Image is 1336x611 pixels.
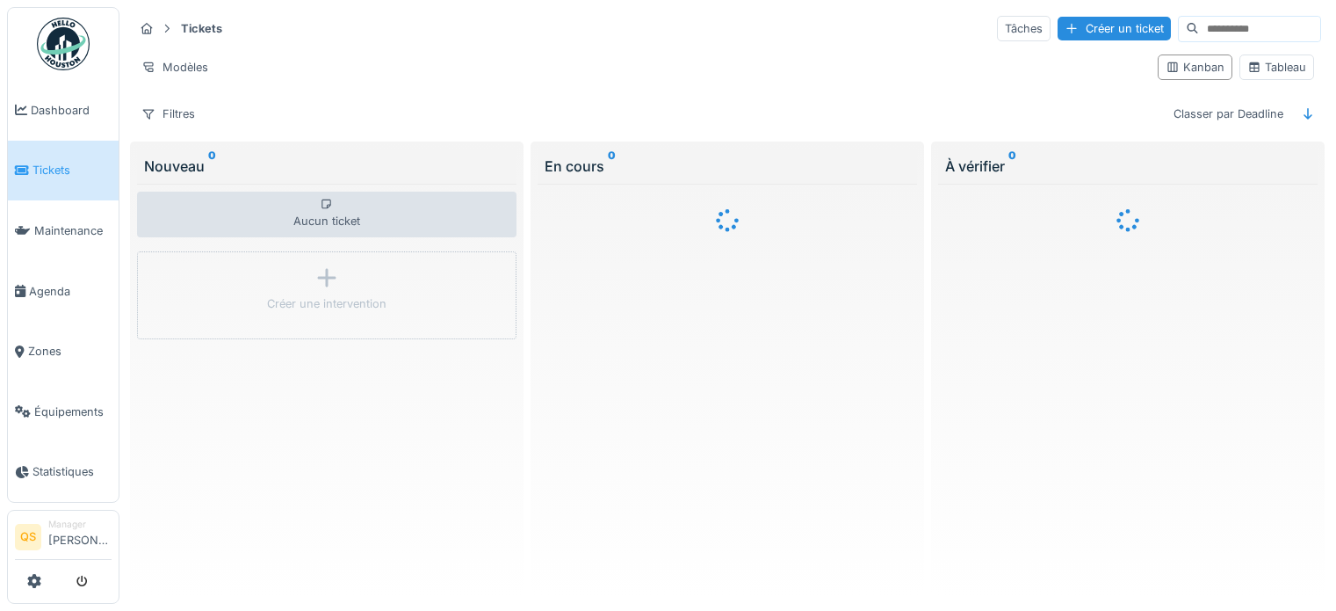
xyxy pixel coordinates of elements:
div: Créer une intervention [267,295,386,312]
sup: 0 [208,156,216,177]
div: Filtres [134,101,203,127]
span: Zones [28,343,112,360]
sup: 0 [608,156,616,177]
div: Classer par Deadline [1166,101,1291,127]
li: [PERSON_NAME] [48,518,112,556]
a: Équipements [8,382,119,442]
span: Tickets [32,162,112,178]
span: Maintenance [34,222,112,239]
span: Statistiques [32,463,112,480]
div: Aucun ticket [137,192,516,237]
div: Tâches [997,16,1051,41]
a: Statistiques [8,442,119,503]
img: Badge_color-CXgf-gQk.svg [37,18,90,70]
div: À vérifier [945,156,1311,177]
li: QS [15,524,41,550]
div: Modèles [134,55,216,80]
a: QS Manager[PERSON_NAME] [15,518,112,560]
sup: 0 [1008,156,1016,177]
a: Agenda [8,261,119,322]
strong: Tickets [174,20,229,37]
span: Agenda [29,283,112,300]
span: Dashboard [31,102,112,119]
a: Zones [8,321,119,382]
div: Kanban [1166,59,1224,76]
div: Manager [48,518,112,531]
div: Tableau [1247,59,1306,76]
div: En cours [545,156,910,177]
a: Maintenance [8,200,119,261]
div: Nouveau [144,156,509,177]
span: Équipements [34,404,112,420]
a: Dashboard [8,80,119,141]
a: Tickets [8,141,119,201]
div: Créer un ticket [1058,17,1171,40]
